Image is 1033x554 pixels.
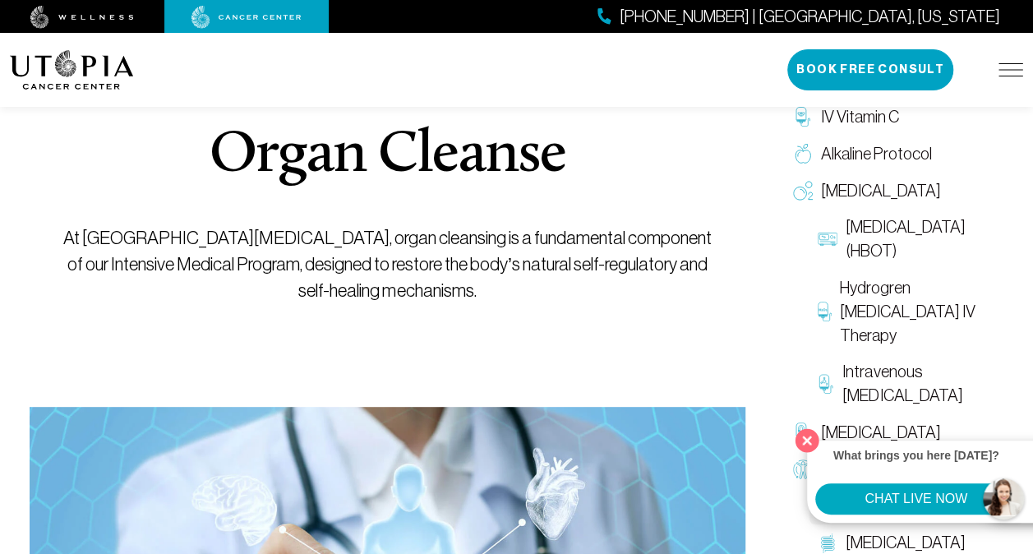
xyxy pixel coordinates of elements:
[597,5,1000,29] a: [PHONE_NUMBER] | [GEOGRAPHIC_DATA], [US_STATE]
[785,414,1023,451] a: [MEDICAL_DATA]
[793,107,813,127] img: IV Vitamin C
[833,449,999,462] strong: What brings you here [DATE]?
[809,270,1023,353] a: Hydrogren [MEDICAL_DATA] IV Therapy
[840,276,1015,347] span: Hydrogren [MEDICAL_DATA] IV Therapy
[842,360,1015,408] span: Intravenous [MEDICAL_DATA]
[620,5,1000,29] span: [PHONE_NUMBER] | [GEOGRAPHIC_DATA], [US_STATE]
[818,533,837,553] img: Colon Therapy
[793,144,813,164] img: Alkaline Protocol
[793,181,813,201] img: Oxygen Therapy
[809,209,1023,270] a: [MEDICAL_DATA] (HBOT)
[785,136,1023,173] a: Alkaline Protocol
[815,483,1017,515] button: CHAT LIVE NOW
[998,63,1023,76] img: icon-hamburger
[787,49,953,90] button: Book Free Consult
[809,353,1023,414] a: Intravenous [MEDICAL_DATA]
[785,451,1023,488] a: Whole Body Detoxification
[818,229,837,249] img: Hyperbaric Oxygen Therapy (HBOT)
[818,302,832,321] img: Hydrogren Peroxide IV Therapy
[821,179,941,203] span: [MEDICAL_DATA]
[821,421,941,445] span: [MEDICAL_DATA]
[821,142,932,166] span: Alkaline Protocol
[30,6,134,29] img: wellness
[191,6,302,29] img: cancer center
[210,127,565,186] h1: Organ Cleanse
[821,105,899,129] span: IV Vitamin C
[10,50,134,90] img: logo
[785,99,1023,136] a: IV Vitamin C
[791,423,824,457] button: Close
[785,173,1023,210] a: [MEDICAL_DATA]
[793,422,813,442] img: Chelation Therapy
[793,459,813,479] img: Whole Body Detoxification
[818,374,834,394] img: Intravenous Ozone Therapy
[60,225,715,304] p: At [GEOGRAPHIC_DATA][MEDICAL_DATA], organ cleansing is a fundamental component of our Intensive M...
[846,215,1015,263] span: [MEDICAL_DATA] (HBOT)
